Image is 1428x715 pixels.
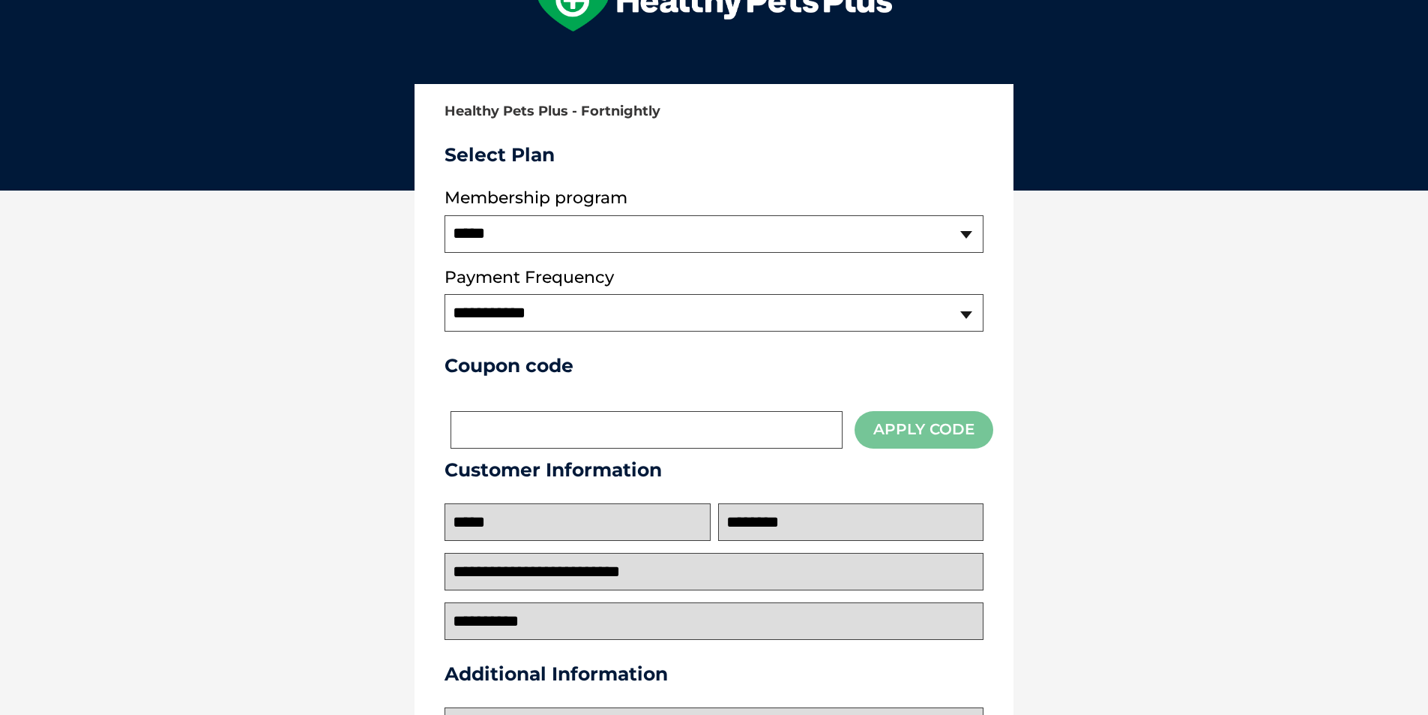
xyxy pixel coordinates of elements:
[445,458,983,481] h3: Customer Information
[855,411,993,448] button: Apply Code
[445,268,614,287] label: Payment Frequency
[445,104,983,119] h2: Healthy Pets Plus - Fortnightly
[445,188,983,208] label: Membership program
[439,662,989,685] h3: Additional Information
[445,143,983,166] h3: Select Plan
[445,354,983,377] h3: Coupon code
